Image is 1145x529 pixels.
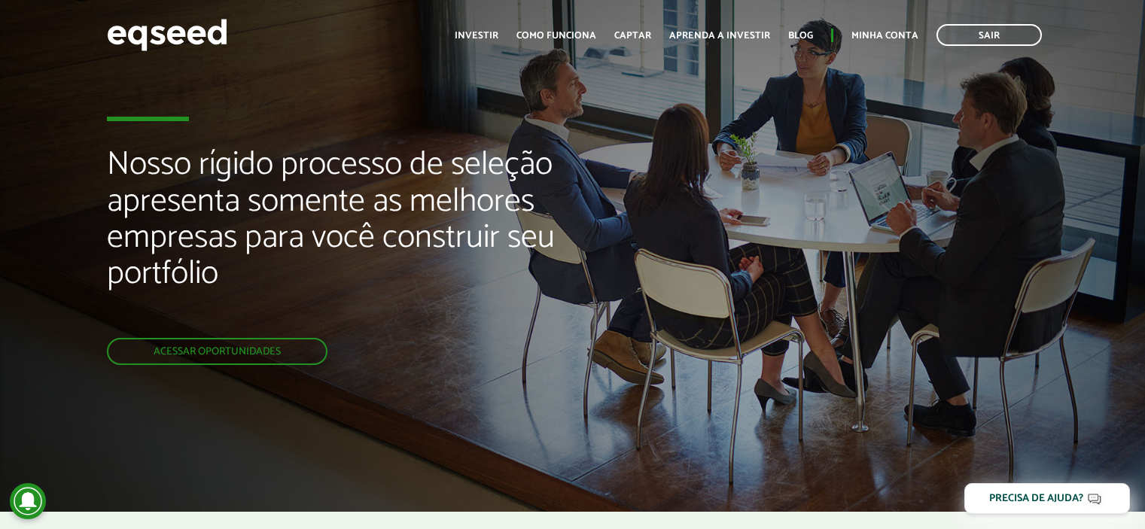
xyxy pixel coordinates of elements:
a: Investir [455,31,498,41]
a: Sair [936,24,1042,46]
a: Aprenda a investir [669,31,770,41]
a: Captar [614,31,651,41]
h2: Nosso rígido processo de seleção apresenta somente as melhores empresas para você construir seu p... [107,147,657,338]
img: EqSeed [107,15,227,55]
a: Como funciona [516,31,596,41]
a: Minha conta [851,31,918,41]
a: Acessar oportunidades [107,338,327,365]
a: Blog [788,31,813,41]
